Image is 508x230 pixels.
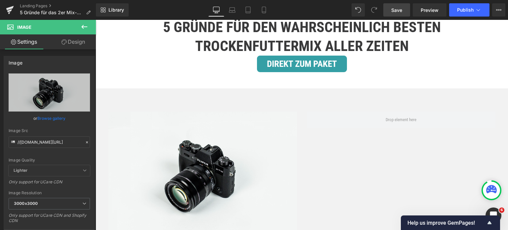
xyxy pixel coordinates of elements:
[256,3,272,17] a: Mobile
[449,3,489,17] button: Publish
[17,24,31,30] span: Image
[224,3,240,17] a: Laptop
[9,128,90,133] div: Image Src
[492,3,505,17] button: More
[49,34,97,49] a: Design
[421,7,439,14] span: Preview
[9,158,90,162] div: Image Quality
[20,3,96,9] a: Landing Pages
[20,10,83,15] span: 5 Gründe für das 2er Mix-Paket
[407,219,493,227] button: Show survey - Help us improve GemPages!
[9,136,90,148] input: Link
[9,179,90,189] div: Only support for UCare CDN
[9,213,90,228] div: Only support for UCare CDN and Shopify CDN
[367,3,381,17] button: Redo
[208,3,224,17] a: Desktop
[391,7,402,14] span: Save
[413,3,446,17] a: Preview
[14,168,27,173] b: Lighter
[457,7,474,13] span: Publish
[9,191,90,195] div: Image Resolution
[108,7,124,13] span: Library
[499,207,504,213] span: 6
[96,3,129,17] a: New Library
[486,207,501,223] iframe: Intercom live chat
[161,36,251,52] a: DIREKT ZUM PAKET
[37,113,65,124] a: Browse gallery
[407,220,486,226] span: Help us improve GemPages!
[240,3,256,17] a: Tablet
[9,56,22,66] div: Image
[352,3,365,17] button: Undo
[9,115,90,122] div: or
[14,201,38,206] b: 3000x3000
